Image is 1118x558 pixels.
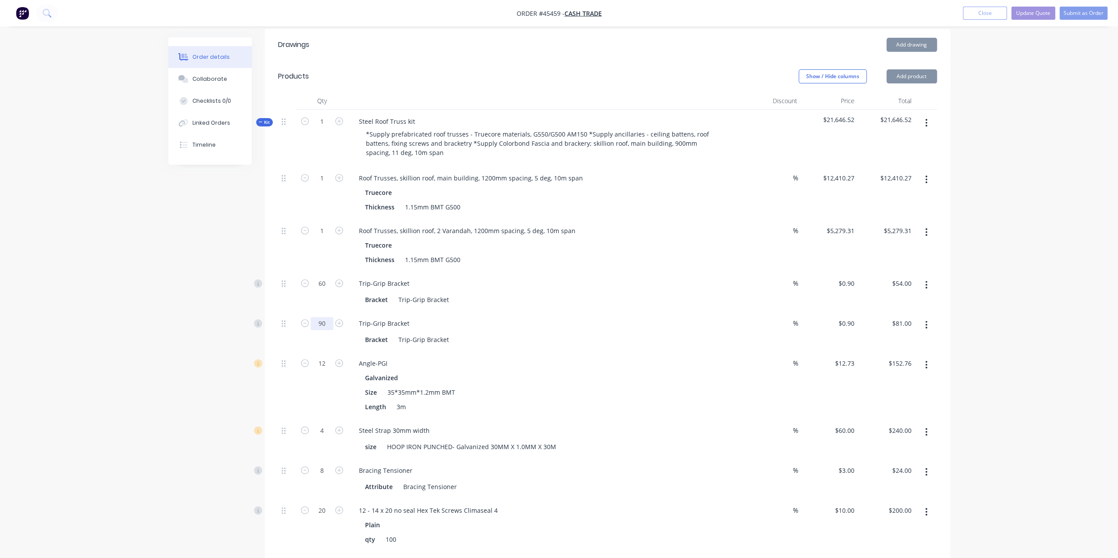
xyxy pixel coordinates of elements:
div: Checklists 0/0 [192,97,231,105]
div: Products [278,71,309,82]
div: Discount [744,92,801,110]
span: % [793,358,798,368]
button: Show / Hide columns [799,69,867,83]
span: Order #45459 - [517,9,564,18]
span: % [793,173,798,183]
div: Collaborate [192,75,227,83]
div: Thickness [362,201,398,213]
div: Length [362,400,390,413]
span: % [793,318,798,328]
span: % [793,278,798,288]
div: Attribute [362,480,396,493]
div: Plain [365,518,384,531]
div: Timeline [192,141,216,149]
div: Steel Strap 30mm width [352,424,437,437]
span: $21,646.52 [804,115,854,124]
div: Truecore [365,186,395,199]
button: Add drawing [886,38,937,52]
button: Submit as Order [1060,7,1107,20]
span: % [793,465,798,475]
div: Linked Orders [192,119,230,127]
div: Total [858,92,915,110]
div: Galvanized [365,371,402,384]
span: Kit [259,119,270,126]
div: Trip-Grip Bracket [395,293,452,306]
div: Trip-Grip Bracket [352,317,416,330]
span: % [793,505,798,515]
span: $21,646.52 [861,115,912,124]
div: Bracket [362,293,391,306]
div: Trip-Grip Bracket [395,333,452,346]
div: Bracing Tensioner [352,464,420,477]
div: size [362,440,380,453]
div: Trip-Grip Bracket [352,277,416,290]
a: Cash Trade [564,9,602,18]
button: Order details [168,46,252,68]
div: Bracket [362,333,391,346]
button: Linked Orders [168,112,252,134]
div: Drawings [278,40,309,50]
div: 35*35mm*1.2mm BMT [384,386,459,399]
div: Size [362,386,380,399]
div: 12 - 14 x 20 no seal Hex Tek Screws Climaseal 4 [352,504,505,517]
div: Roof Trusses, skillion roof, 2 Varandah, 1200mm spacing, 5 deg, 10m span [352,224,583,237]
button: Timeline [168,134,252,156]
div: Kit [256,118,273,126]
div: Bracing Tensioner [400,480,460,493]
button: Add product [886,69,937,83]
div: Price [801,92,858,110]
div: 100 [382,533,400,546]
div: Angle-PGI [352,357,394,370]
div: Roof Trusses, skillion roof, main building, 1200mm spacing, 5 deg, 10m span [352,172,590,184]
div: Steel Roof Truss kit [352,115,422,128]
div: Thickness [362,253,398,266]
div: *Supply prefabricated roof trusses - Truecore materials, G550/G500 AM150 *Supply ancillaries - ce... [359,128,726,159]
span: % [793,425,798,436]
button: Close [963,7,1007,20]
span: % [793,226,798,236]
button: Update Quote [1011,7,1055,20]
div: 1.15mm BMT G500 [402,253,464,266]
img: Factory [16,7,29,20]
button: Collaborate [168,68,252,90]
div: Truecore [365,239,395,252]
div: qty [362,533,379,546]
div: 3m [393,400,409,413]
div: Order details [192,53,230,61]
div: HOOP IRON PUNCHED- Galvanized 30MM X 1.0MM X 30M [384,440,560,453]
div: Qty [296,92,348,110]
button: Checklists 0/0 [168,90,252,112]
div: 1.15mm BMT G500 [402,201,464,213]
